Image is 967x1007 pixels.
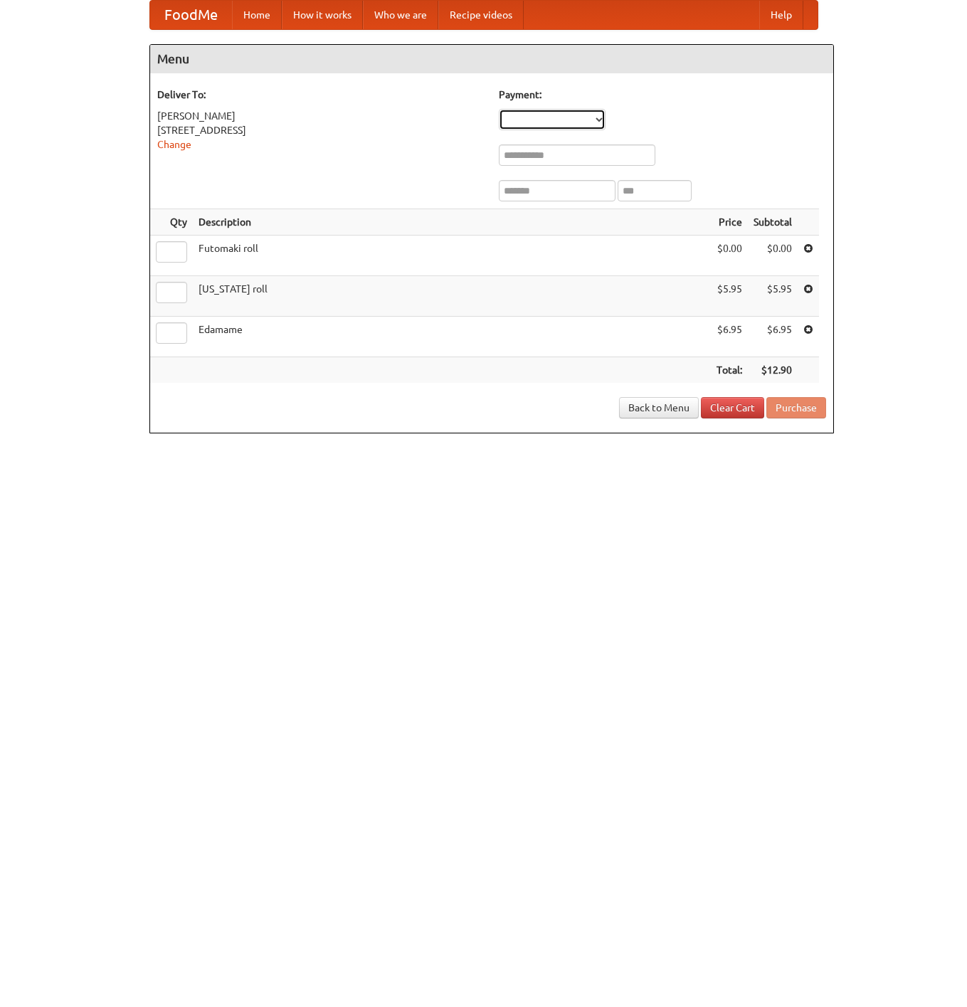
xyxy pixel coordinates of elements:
th: Subtotal [748,209,798,236]
a: Who we are [363,1,438,29]
a: FoodMe [150,1,232,29]
th: Price [711,209,748,236]
td: $5.95 [711,276,748,317]
td: $0.00 [748,236,798,276]
button: Purchase [766,397,826,418]
h5: Deliver To: [157,88,485,102]
a: Home [232,1,282,29]
h4: Menu [150,45,833,73]
a: Change [157,139,191,150]
h5: Payment: [499,88,826,102]
th: $12.90 [748,357,798,384]
td: $5.95 [748,276,798,317]
a: Help [759,1,803,29]
div: [STREET_ADDRESS] [157,123,485,137]
td: [US_STATE] roll [193,276,711,317]
th: Total: [711,357,748,384]
th: Description [193,209,711,236]
th: Qty [150,209,193,236]
a: How it works [282,1,363,29]
div: [PERSON_NAME] [157,109,485,123]
a: Recipe videos [438,1,524,29]
td: $6.95 [711,317,748,357]
a: Back to Menu [619,397,699,418]
a: Clear Cart [701,397,764,418]
td: Futomaki roll [193,236,711,276]
td: $6.95 [748,317,798,357]
td: $0.00 [711,236,748,276]
td: Edamame [193,317,711,357]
